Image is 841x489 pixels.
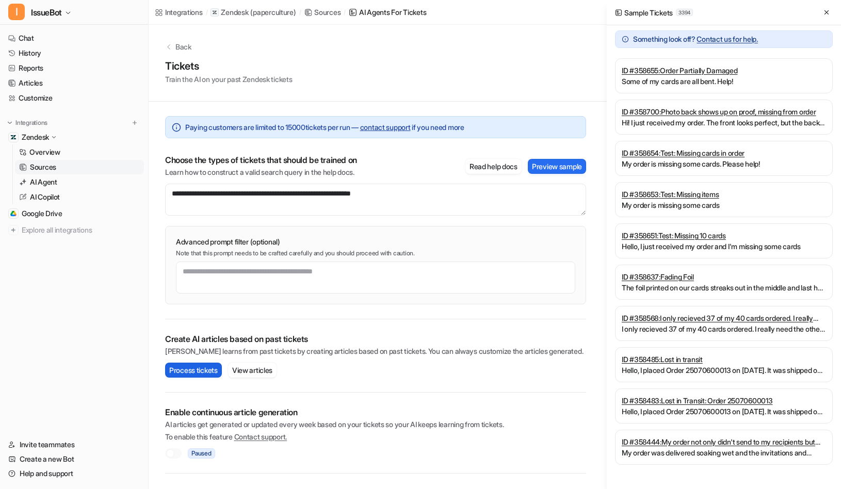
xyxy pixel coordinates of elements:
span: Google Drive [22,208,62,219]
a: ID #358483:Lost in Transit: Order 25070600013 [622,395,826,406]
a: Zendesk(paperculture) [211,7,296,18]
span: 3394 [676,9,693,16]
a: Google DriveGoogle Drive [4,206,144,221]
p: [PERSON_NAME] learns from past tickets by creating articles based on past tickets. You can always... [165,346,586,356]
p: Sources [30,162,56,172]
button: View articles [228,363,277,378]
p: Overview [29,147,60,157]
span: Contact support. [234,432,287,441]
p: Note that this prompt needs to be crafted carefully and you should proceed with caution. [176,249,575,257]
button: Read help docs [465,159,522,174]
span: / [344,8,346,17]
p: AI articles get generated or updated every week based on your tickets so your AI keeps learning f... [165,419,586,430]
img: explore all integrations [8,225,19,235]
a: Overview [15,145,144,159]
p: Zendesk [22,132,49,142]
a: Customize [4,91,144,105]
p: To enable this feature [165,432,586,442]
a: Articles [4,76,144,90]
a: Chat [4,31,144,45]
p: Hi! I just received my order. The front looks perfect, but the back was supposed to have a pictur... [622,117,826,128]
div: Sources [314,7,341,18]
a: Invite teammates [4,437,144,452]
p: Hello, I just received my order and I'm missing some cards [622,241,826,252]
span: / [299,8,301,17]
p: Hello, I placed Order 25070600013 on [DATE]. It was shipped on [DATE] and it has been sitting at ... [622,365,826,376]
div: Integrations [165,7,203,18]
p: Hello, I placed Order 25070600013 on [DATE]. It was shipped on [DATE] and it has been sitting at ... [622,406,826,417]
a: ID #358444:My order not only didn't send to my recipients but my entire order was delivered to me... [622,436,826,447]
a: contact support [360,123,411,132]
p: AI Copilot [30,192,60,202]
p: Zendesk [221,7,248,18]
p: Learn how to construct a valid search query in the help docs. [165,167,357,177]
span: I [8,4,25,20]
a: ID #358653:Test: Missing items [622,189,826,200]
span: Contact us for help. [697,35,757,43]
a: AI Agent [15,175,144,189]
a: ID #358654:Test: Missing cards in order [622,148,826,158]
span: Explore all integrations [22,222,140,238]
a: Integrations [155,7,203,18]
a: ID #358700:Photo back shows up on proof, missing from order [622,106,826,117]
img: Zendesk [10,134,17,140]
p: Something look off? [633,34,758,44]
p: Integrations [15,119,47,127]
span: Paying customers are limited to 15000 tickets per run — if you need more [185,122,464,133]
a: ID #358568:I only recieved 37 of my 40 cards ordered. I really need the other 3 to finish up our ... [622,313,826,323]
a: ID #358637:Fading Foil [622,271,826,282]
a: ID #358655:Order Partially Damaged [622,65,826,76]
p: Advanced prompt filter (optional) [176,237,575,247]
button: Preview sample [528,159,586,174]
a: History [4,46,144,60]
p: Train the AI on your past Zendesk tickets [165,74,293,85]
p: Back [175,41,191,52]
p: Create AI articles based on past tickets [165,334,586,344]
p: Some of my cards are all bent. Help! [622,76,826,87]
a: AI Copilot [15,190,144,204]
a: Help and support [4,466,144,481]
a: Create a new Bot [4,452,144,466]
button: Integrations [4,118,51,128]
a: Reports [4,61,144,75]
a: AI Agents for tickets [349,7,426,18]
span: Paused [188,448,215,459]
a: Sources [304,7,341,18]
a: ID #358651:Test: Missing 10 cards [622,230,826,241]
a: Explore all integrations [4,223,144,237]
a: Sources [15,160,144,174]
p: Choose the types of tickets that should be trained on [165,155,357,165]
p: AI Agent [30,177,57,187]
img: expand menu [6,119,13,126]
button: Process tickets [165,363,222,378]
img: Google Drive [10,210,17,217]
img: menu_add.svg [131,119,138,126]
span: / [206,8,208,17]
p: Enable continuous article generation [165,407,586,417]
p: My order is missing some cards [622,200,826,210]
p: I only recieved 37 of my 40 cards ordered. I really need the other 3 to finish up our announcements. [622,323,826,334]
p: ( paperculture ) [250,7,296,18]
p: My order was delivered soaking wet and the invitations and envelopes were wet. In addition 31 of ... [622,447,826,458]
p: My order is missing some cards. Please help! [622,158,826,169]
h1: Tickets [165,58,293,74]
p: Sample Tickets [624,7,673,18]
p: The foil printed on our cards streaks out in the middle and last half of the word "together". It ... [622,282,826,293]
span: IssueBot [31,5,62,20]
div: AI Agents for tickets [359,7,426,18]
a: ID #358485:Lost in transit [622,354,826,365]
